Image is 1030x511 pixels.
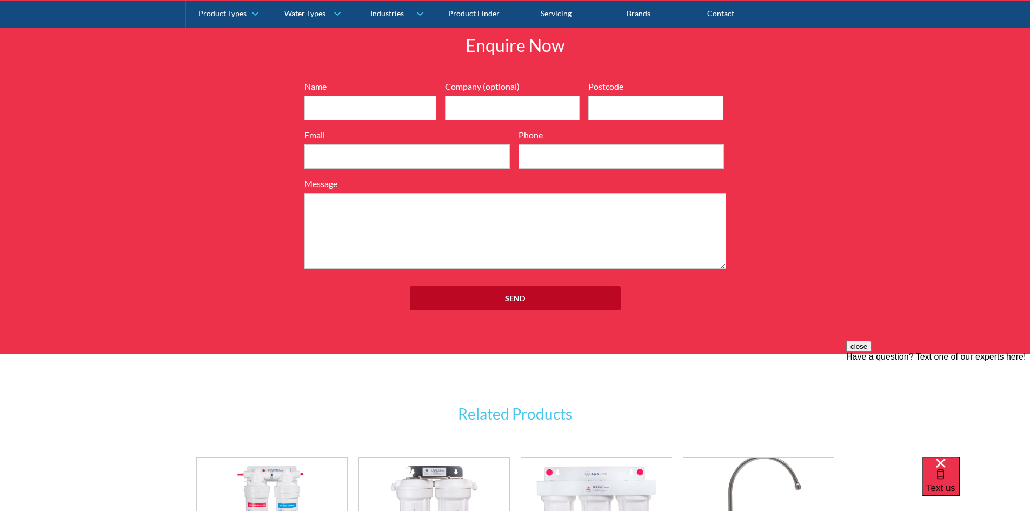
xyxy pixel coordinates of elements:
[846,341,1030,470] iframe: podium webchat widget prompt
[198,9,247,18] div: Product Types
[519,129,724,142] label: Phone
[588,80,723,93] label: Postcode
[358,32,672,58] h2: Enquire Now
[304,80,436,93] label: Name
[445,80,580,93] label: Company (optional)
[370,9,404,18] div: Industries
[304,177,726,190] label: Message
[358,402,672,425] h3: Related Products
[284,9,325,18] div: Water Types
[410,286,621,310] input: Send
[299,80,732,321] form: Full Width Form
[304,129,510,142] label: Email
[922,457,1030,511] iframe: podium webchat widget bubble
